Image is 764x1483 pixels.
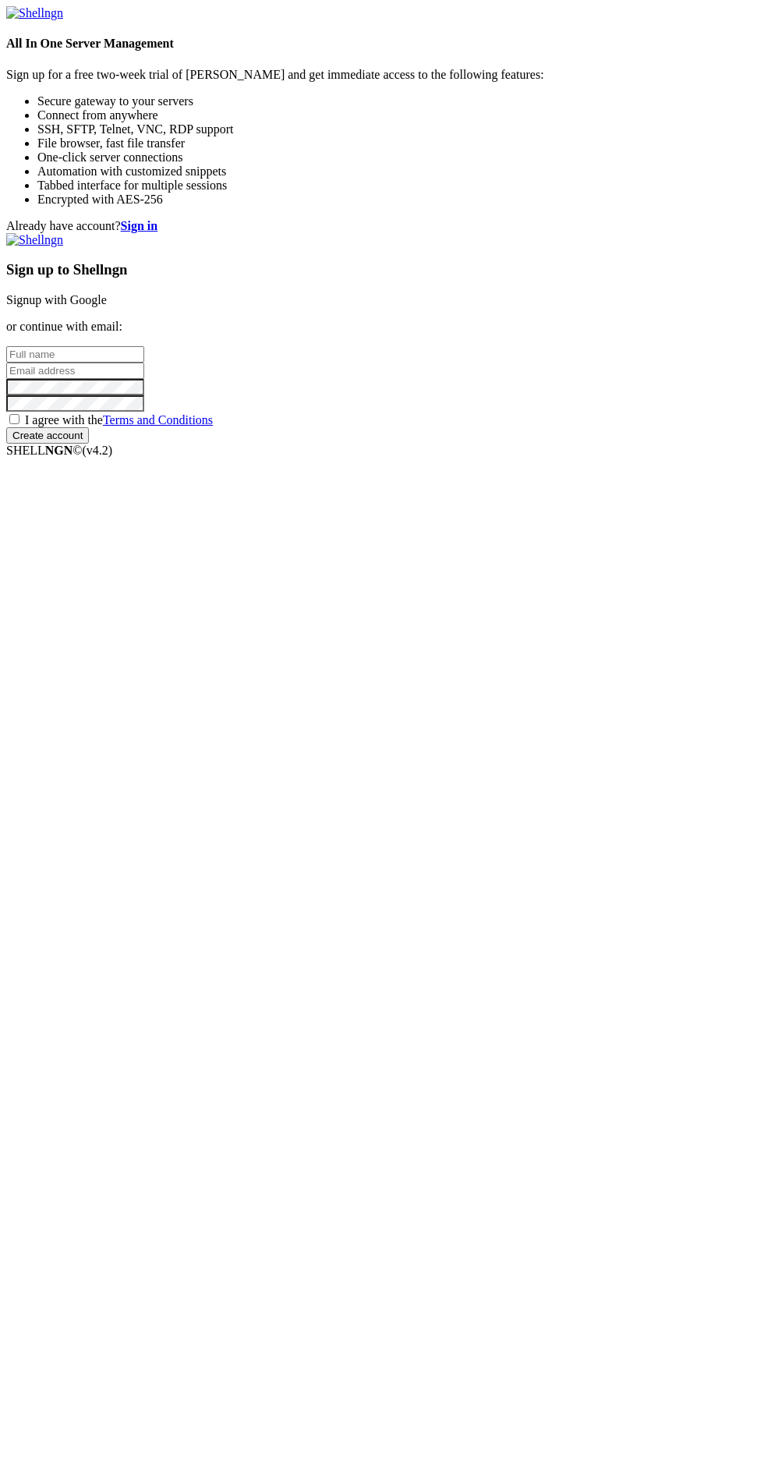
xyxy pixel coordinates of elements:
li: Tabbed interface for multiple sessions [37,179,758,193]
span: 4.2.0 [83,444,113,457]
li: One-click server connections [37,150,758,165]
p: Sign up for a free two-week trial of [PERSON_NAME] and get immediate access to the following feat... [6,68,758,82]
li: File browser, fast file transfer [37,136,758,150]
input: Email address [6,363,144,379]
input: Full name [6,346,144,363]
li: SSH, SFTP, Telnet, VNC, RDP support [37,122,758,136]
h4: All In One Server Management [6,37,758,51]
img: Shellngn [6,233,63,247]
p: or continue with email: [6,320,758,334]
li: Secure gateway to your servers [37,94,758,108]
li: Automation with customized snippets [37,165,758,179]
span: SHELL © [6,444,112,457]
input: Create account [6,427,89,444]
li: Connect from anywhere [37,108,758,122]
a: Signup with Google [6,293,107,306]
a: Terms and Conditions [103,413,213,426]
img: Shellngn [6,6,63,20]
input: I agree with theTerms and Conditions [9,414,19,424]
li: Encrypted with AES-256 [37,193,758,207]
h3: Sign up to Shellngn [6,261,758,278]
b: NGN [45,444,73,457]
span: I agree with the [25,413,213,426]
a: Sign in [121,219,158,232]
div: Already have account? [6,219,758,233]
